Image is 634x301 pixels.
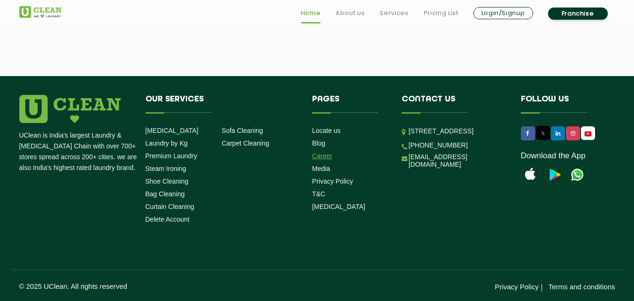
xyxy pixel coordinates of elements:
a: [EMAIL_ADDRESS][DOMAIN_NAME] [409,153,507,168]
h4: Our Services [145,95,298,113]
a: [MEDICAL_DATA] [145,127,199,134]
a: Franchise [548,8,608,20]
a: T&C [312,190,325,198]
a: Home [301,8,321,19]
a: Privacy Policy [312,178,353,185]
a: Pricing List [424,8,458,19]
a: Login/Signup [474,7,533,19]
a: Terms and conditions [549,283,615,291]
a: Steam Ironing [145,165,186,172]
a: Career [312,152,332,160]
a: Carpet Cleaning [222,139,269,147]
h4: Follow us [521,95,603,113]
a: Laundry by Kg [145,139,188,147]
img: UClean Laundry and Dry Cleaning [568,165,587,184]
a: Services [380,8,408,19]
a: About us [336,8,365,19]
a: Shoe Cleaning [145,178,189,185]
a: Delete Account [145,216,190,223]
img: UClean Laundry and Dry Cleaning [19,6,61,18]
a: Privacy Policy [495,283,538,291]
a: Media [312,165,330,172]
a: [MEDICAL_DATA] [312,203,365,210]
a: Bag Cleaning [145,190,185,198]
a: [PHONE_NUMBER] [409,141,468,149]
p: [STREET_ADDRESS] [409,126,507,137]
img: apple-icon.png [521,165,540,184]
a: Blog [312,139,325,147]
img: UClean Laundry and Dry Cleaning [582,129,594,139]
a: Curtain Cleaning [145,203,194,210]
p: © 2025 UClean. All rights reserved [19,282,317,290]
h4: Contact us [402,95,507,113]
img: playstoreicon.png [544,165,563,184]
p: UClean is India's largest Laundry & [MEDICAL_DATA] Chain with over 700+ stores spread across 200+... [19,130,138,173]
a: Sofa Cleaning [222,127,263,134]
a: Locate us [312,127,341,134]
h4: Pages [312,95,388,113]
a: Download the App [521,151,586,161]
img: logo.png [19,95,121,123]
a: Premium Laundry [145,152,198,160]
